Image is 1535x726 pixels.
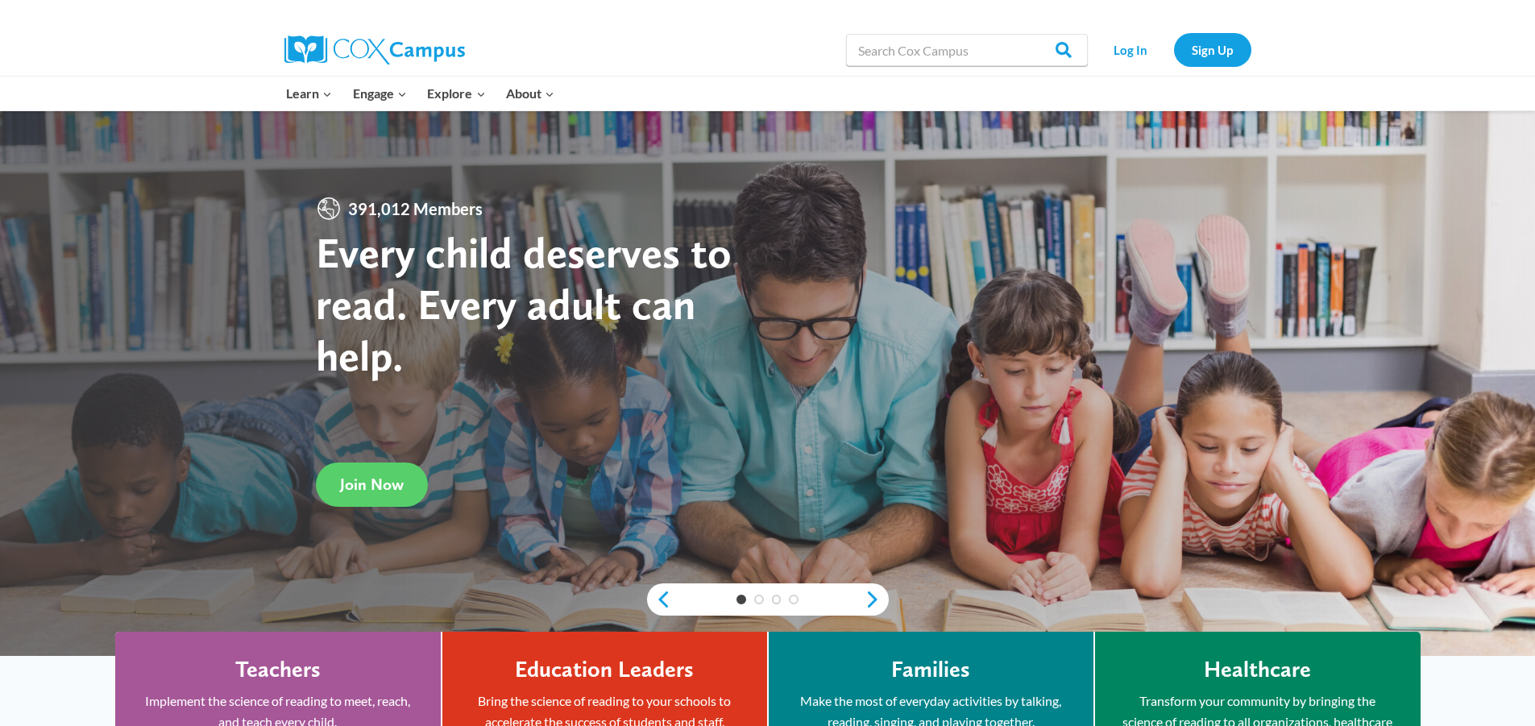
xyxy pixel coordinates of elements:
[1204,656,1311,683] h4: Healthcare
[1174,33,1251,66] a: Sign Up
[647,590,671,609] a: previous
[353,83,407,104] span: Engage
[891,656,970,683] h4: Families
[235,656,321,683] h4: Teachers
[1096,33,1251,66] nav: Secondary Navigation
[736,595,746,604] a: 1
[276,77,565,110] nav: Primary Navigation
[286,83,332,104] span: Learn
[789,595,799,604] a: 4
[506,83,554,104] span: About
[772,595,782,604] a: 3
[647,583,889,616] div: content slider buttons
[316,463,428,507] a: Join Now
[865,590,889,609] a: next
[754,595,764,604] a: 2
[342,196,489,222] span: 391,012 Members
[340,475,404,494] span: Join Now
[1096,33,1166,66] a: Log In
[846,34,1088,66] input: Search Cox Campus
[316,226,732,380] strong: Every child deserves to read. Every adult can help.
[427,83,485,104] span: Explore
[284,35,465,64] img: Cox Campus
[515,656,694,683] h4: Education Leaders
